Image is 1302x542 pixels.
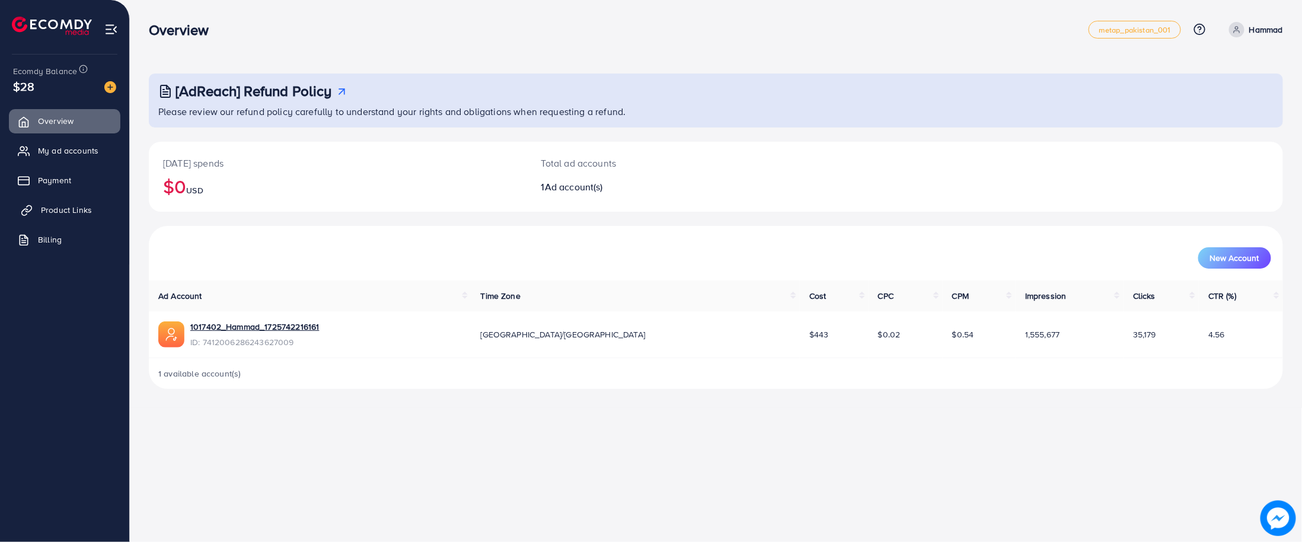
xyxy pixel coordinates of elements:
span: Ecomdy Balance [13,65,77,77]
span: 4.56 [1208,329,1225,340]
img: image [104,81,116,93]
h2: 1 [541,181,796,193]
p: Hammad [1249,23,1283,37]
a: metap_pakistan_001 [1089,21,1181,39]
h2: $0 [163,175,513,197]
span: Cost [809,290,826,302]
p: Total ad accounts [541,156,796,170]
span: 1,555,677 [1025,329,1060,340]
a: My ad accounts [9,139,120,162]
span: CPC [878,290,893,302]
span: Ad account(s) [545,180,603,193]
span: Product Links [41,204,92,216]
span: $28 [13,78,34,95]
h3: Overview [149,21,218,39]
p: Please review our refund policy carefully to understand your rights and obligations when requesti... [158,104,1276,119]
img: image [1260,500,1296,536]
a: Payment [9,168,120,192]
span: CTR (%) [1208,290,1236,302]
span: Impression [1025,290,1067,302]
span: Billing [38,234,62,246]
span: $0.54 [952,329,974,340]
a: Hammad [1224,22,1283,37]
span: $443 [809,329,829,340]
h3: [AdReach] Refund Policy [175,82,332,100]
span: My ad accounts [38,145,98,157]
span: [GEOGRAPHIC_DATA]/[GEOGRAPHIC_DATA] [481,329,646,340]
img: logo [12,17,92,35]
span: Time Zone [481,290,521,302]
span: 35,179 [1133,329,1156,340]
span: CPM [952,290,969,302]
a: Billing [9,228,120,251]
img: ic-ads-acc.e4c84228.svg [158,321,184,347]
a: Product Links [9,198,120,222]
span: Clicks [1133,290,1156,302]
button: New Account [1198,247,1271,269]
span: USD [186,184,203,196]
span: $0.02 [878,329,901,340]
a: Overview [9,109,120,133]
a: 1017402_Hammad_1725742216161 [190,321,319,333]
span: 1 available account(s) [158,368,241,380]
span: Ad Account [158,290,202,302]
span: ID: 7412006286243627009 [190,336,319,348]
span: Overview [38,115,74,127]
p: [DATE] spends [163,156,513,170]
span: metap_pakistan_001 [1099,26,1171,34]
span: New Account [1210,254,1259,262]
img: menu [104,23,118,36]
span: Payment [38,174,71,186]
